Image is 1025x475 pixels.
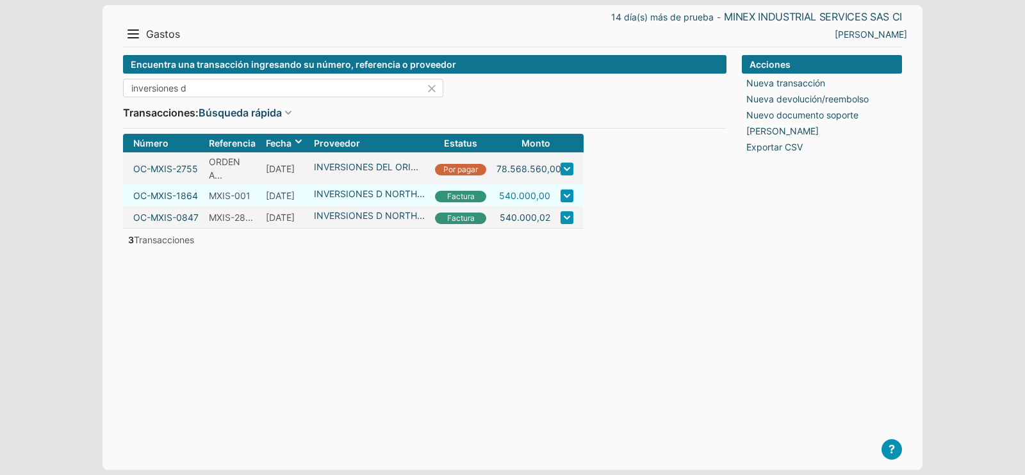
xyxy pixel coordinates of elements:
[746,140,803,154] a: Exportar CSV
[261,134,309,152] th: Fecha
[128,234,134,245] span: 3
[123,55,726,74] div: Encuentra una transacción ingresando su número, referencia o proveedor
[261,184,309,206] td: [DATE]
[435,213,486,224] i: Factura
[746,92,869,106] a: Nueva devolución/reembolso
[123,233,194,246] div: Transacciones
[746,76,825,90] a: Nueva transacción
[500,211,550,224] a: 540.000,02
[746,124,819,138] a: [PERSON_NAME]
[133,162,198,175] a: OC-MXIS-2755
[123,24,143,44] button: Menu
[435,191,486,202] i: Factura
[204,152,261,184] td: ORDEN ABIERTA
[123,134,204,152] th: Número
[146,28,180,41] span: Gastos
[261,206,309,229] td: [DATE]
[261,152,309,184] td: [DATE]
[314,160,425,173] a: INVERSIONES DEL ORI...
[204,206,261,229] td: MXIS-28-349
[742,55,902,74] div: Acciones
[881,439,902,460] button: ?
[496,162,561,175] a: 78.568.560,00
[199,105,282,120] a: Búsqueda rápida
[611,10,714,24] a: 14 día(s) más de prueba
[835,28,907,41] a: ALEJANDRA RAMIREZ RAMIREZ
[724,10,902,24] a: MINEX INDUSTRIAL SERVICES SAS CI
[204,134,261,152] th: Referencia
[499,189,550,202] a: 540.000,00
[314,187,425,200] a: INVERSIONES D NORTH...
[123,79,443,97] input: Presiona enter para buscar
[204,184,261,206] td: MXIS-001
[133,189,198,202] a: OC-MXIS-1864
[314,209,425,222] a: INVERSIONES D NORTH...
[435,164,486,175] i: Por pagar
[309,134,430,152] th: Proveedor
[430,134,491,152] th: Estatus
[717,13,721,21] span: -
[491,134,555,152] th: Monto
[123,102,726,123] div: Transacciones:
[746,108,858,122] a: Nuevo documento soporte
[133,211,199,224] a: OC-MXIS-0847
